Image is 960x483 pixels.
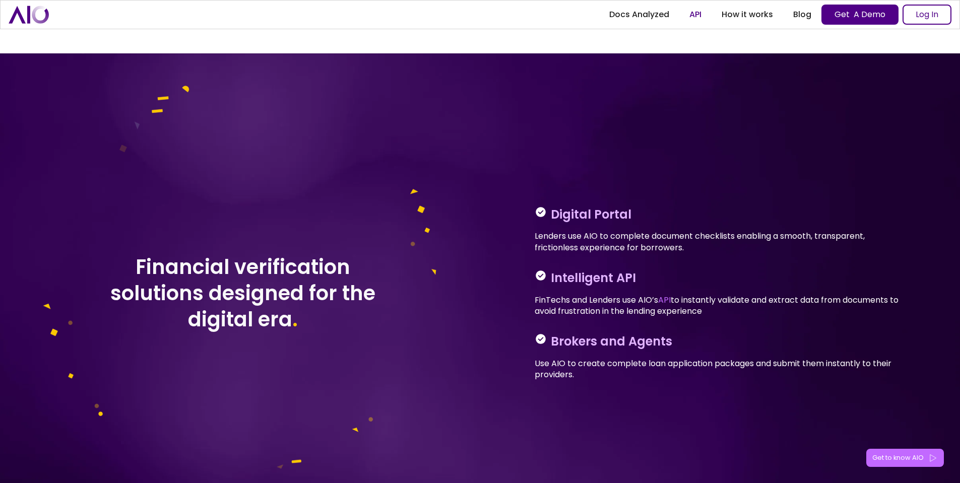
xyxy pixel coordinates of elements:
div: Get to know AIO [872,453,924,463]
h4: Digital Portal [551,206,631,223]
a: API [658,294,671,306]
p: Lenders use AIO to complete document checklists enabling a smooth, transparent, frictionless expe... [535,231,906,253]
a: Log In [903,5,951,25]
p: FinTechs and Lenders use AIO’s to instantly validate and extract data from documents to avoid fru... [535,295,906,317]
a: home [9,6,49,23]
h3: Brokers and Agents [551,333,672,350]
a: Get A Demo [821,5,899,25]
a: API [679,6,712,24]
h3: Intelligent API [551,269,636,287]
a: Blog [783,6,821,24]
a: How it works [712,6,783,24]
p: Use AIO to create complete loan application packages and submit them instantly to their providers. [535,358,906,381]
a: Docs Analyzed [599,6,679,24]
